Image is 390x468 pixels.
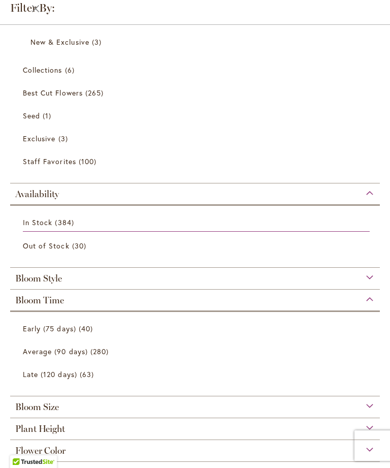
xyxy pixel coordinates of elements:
span: Best Cut Flowers [23,88,83,98]
span: Late (120 days) [23,369,77,379]
a: Out of Stock 30 [23,237,370,255]
a: In Stock 384 [23,213,370,232]
span: Collections [23,65,62,75]
a: Average (90 days) 280 [23,342,370,360]
span: Exclusive [23,134,55,143]
span: Plant Height [15,423,65,434]
span: 100 [79,156,99,167]
span: 3 [58,133,71,144]
span: 280 [90,346,111,357]
span: Staff Favorites [23,157,76,166]
span: In Stock [23,217,52,227]
span: Seed [23,111,40,120]
iframe: Launch Accessibility Center [8,432,36,460]
span: Early (75 days) [23,324,76,333]
span: New & Exclusive [30,37,89,47]
span: 1 [43,110,54,121]
a: Staff Favorites [23,152,370,170]
span: 6 [65,65,77,75]
span: Bloom Time [15,295,64,306]
span: 30 [72,240,89,251]
span: Out of Stock [23,241,70,251]
span: Average (90 days) [23,347,88,356]
span: Flower Color [15,445,66,456]
a: Late (120 days) 63 [23,365,370,383]
span: 63 [80,369,96,380]
span: Bloom Size [15,401,59,413]
a: Seed [23,107,370,124]
span: 40 [79,323,95,334]
a: Best Cut Flowers [23,84,370,102]
span: 384 [55,217,76,228]
span: Bloom Style [15,273,62,284]
a: Exclusive [23,130,370,147]
span: 3 [92,37,104,47]
a: Collections [23,61,370,79]
span: Availability [15,189,59,200]
span: 265 [85,87,106,98]
a: New &amp; Exclusive [30,33,362,51]
a: Early (75 days) 40 [23,320,370,337]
